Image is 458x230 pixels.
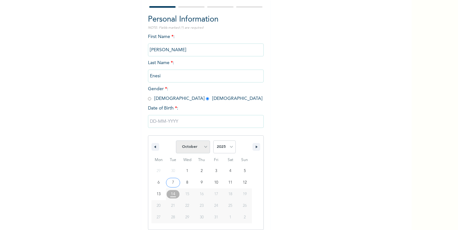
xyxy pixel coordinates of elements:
[201,165,203,177] span: 2
[157,200,160,212] span: 20
[244,165,246,177] span: 5
[209,188,223,200] button: 17
[237,165,252,177] button: 5
[229,165,231,177] span: 4
[166,177,180,188] button: 7
[180,165,195,177] button: 1
[223,200,238,212] button: 25
[195,177,209,188] button: 9
[200,212,204,223] span: 30
[148,14,264,25] h2: Personal Information
[148,34,264,52] span: First Name :
[223,155,238,165] span: Sat
[200,200,204,212] span: 23
[148,61,264,78] span: Last Name :
[186,177,188,188] span: 8
[151,212,166,223] button: 27
[166,212,180,223] button: 28
[157,188,160,200] span: 13
[151,155,166,165] span: Mon
[148,70,264,82] input: Enter your last name
[209,155,223,165] span: Fri
[185,212,189,223] span: 29
[151,200,166,212] button: 20
[209,177,223,188] button: 10
[195,155,209,165] span: Thu
[185,188,189,200] span: 15
[186,165,188,177] span: 1
[171,212,175,223] span: 28
[214,177,218,188] span: 10
[195,165,209,177] button: 2
[209,165,223,177] button: 3
[237,155,252,165] span: Sun
[223,165,238,177] button: 4
[172,177,174,188] span: 7
[148,43,264,56] input: Enter your first name
[214,212,218,223] span: 31
[180,212,195,223] button: 29
[237,188,252,200] button: 19
[180,200,195,212] button: 22
[228,188,232,200] span: 18
[166,188,180,200] button: 14
[148,87,262,101] span: Gender : [DEMOGRAPHIC_DATA] [DEMOGRAPHIC_DATA]
[180,155,195,165] span: Wed
[180,177,195,188] button: 8
[223,177,238,188] button: 11
[195,188,209,200] button: 16
[228,177,232,188] span: 11
[214,200,218,212] span: 24
[237,177,252,188] button: 12
[228,200,232,212] span: 25
[195,200,209,212] button: 23
[243,188,247,200] span: 19
[171,188,175,200] span: 14
[185,200,189,212] span: 22
[243,200,247,212] span: 26
[151,188,166,200] button: 13
[148,115,264,128] input: DD-MM-YYYY
[151,177,166,188] button: 6
[171,200,175,212] span: 21
[200,188,204,200] span: 16
[195,212,209,223] button: 30
[157,212,160,223] span: 27
[148,25,264,30] p: NOTE: Fields marked (*) are required
[158,177,160,188] span: 6
[209,200,223,212] button: 24
[215,165,217,177] span: 3
[166,200,180,212] button: 21
[214,188,218,200] span: 17
[180,188,195,200] button: 15
[243,177,247,188] span: 12
[166,155,180,165] span: Tue
[209,212,223,223] button: 31
[237,200,252,212] button: 26
[201,177,203,188] span: 9
[148,105,178,112] span: Date of Birth :
[223,188,238,200] button: 18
